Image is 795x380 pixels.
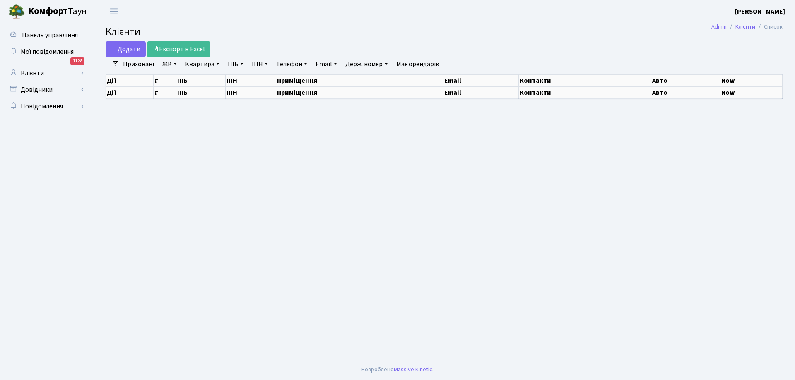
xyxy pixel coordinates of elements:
a: Експорт в Excel [147,41,210,57]
a: Довідники [4,81,87,98]
img: logo.png [8,3,25,20]
span: Додати [111,45,140,54]
li: Список [755,22,783,31]
a: ПІБ [224,57,247,71]
a: Мої повідомлення1128 [4,43,87,60]
th: # [153,86,176,98]
a: Панель управління [4,27,87,43]
a: Має орендарів [393,57,443,71]
th: Авто [651,74,720,86]
div: Розроблено . [361,365,434,374]
a: Держ. номер [342,57,391,71]
a: Телефон [273,57,311,71]
th: Email [443,74,518,86]
a: Клієнти [735,22,755,31]
span: Панель управління [22,31,78,40]
a: Massive Kinetic [394,365,432,374]
th: ІПН [225,74,276,86]
a: Admin [711,22,727,31]
span: Таун [28,5,87,19]
th: # [153,74,176,86]
span: Мої повідомлення [21,47,74,56]
th: Приміщення [276,74,443,86]
b: [PERSON_NAME] [735,7,785,16]
th: Контакти [518,86,651,98]
button: Переключити навігацію [104,5,124,18]
a: [PERSON_NAME] [735,7,785,17]
a: ІПН [248,57,271,71]
th: ПІБ [176,86,226,98]
a: Email [312,57,340,71]
a: Клієнти [4,65,87,81]
div: 1128 [70,57,84,65]
a: Приховані [120,57,157,71]
a: Додати [106,41,146,57]
a: ЖК [159,57,180,71]
th: Row [720,74,782,86]
th: Email [443,86,518,98]
th: Контакти [518,74,651,86]
th: Авто [651,86,720,98]
th: ПІБ [176,74,226,86]
th: Row [720,86,782,98]
a: Повідомлення [4,98,87,115]
span: Клієнти [106,24,140,39]
th: Дії [106,86,154,98]
nav: breadcrumb [699,18,795,36]
th: Дії [106,74,154,86]
th: ІПН [225,86,276,98]
th: Приміщення [276,86,443,98]
a: Квартира [182,57,223,71]
b: Комфорт [28,5,68,18]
